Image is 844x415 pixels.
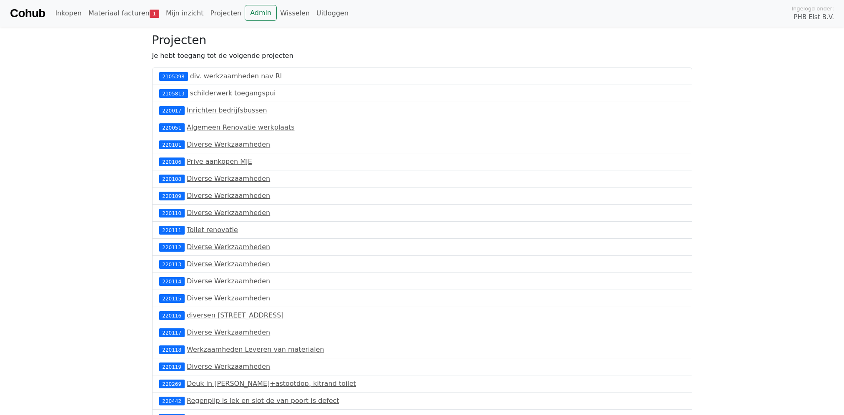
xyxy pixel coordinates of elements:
div: 220108 [159,175,185,183]
a: Diverse Werkzaamheden [187,328,270,336]
a: Diverse Werkzaamheden [187,140,270,148]
div: 2105398 [159,72,188,80]
div: 2105813 [159,89,188,97]
a: Toilet renovatie [187,226,238,234]
a: Wisselen [277,5,313,22]
div: 220101 [159,140,185,149]
div: 220113 [159,260,185,268]
a: Materiaal facturen1 [85,5,163,22]
a: Prive aankopen MJE [187,157,252,165]
a: Werkzaamheden Leveren van materialen [187,345,324,353]
a: Algemeen Renovatie werkplaats [187,123,295,131]
div: 220116 [159,311,185,320]
span: Ingelogd onder: [791,5,834,12]
div: 220442 [159,397,185,405]
a: schilderwerk toegangspui [190,89,276,97]
a: Diverse Werkzaamheden [187,209,270,217]
div: 220114 [159,277,185,285]
a: div. werkzaamheden nav RI [190,72,282,80]
span: PHB Elst B.V. [794,12,834,22]
div: 220110 [159,209,185,217]
a: Diverse Werkzaamheden [187,277,270,285]
h3: Projecten [152,33,692,47]
a: Regenpijp is lek en slot de van poort is defect [187,397,339,405]
a: Diverse Werkzaamheden [187,260,270,268]
div: 220118 [159,345,185,354]
div: 220119 [159,362,185,371]
a: Cohub [10,3,45,23]
div: 220017 [159,106,185,115]
p: Je hebt toegang tot de volgende projecten [152,51,692,61]
a: Diverse Werkzaamheden [187,362,270,370]
div: 220269 [159,380,185,388]
a: Admin [245,5,277,21]
div: 220051 [159,123,185,132]
a: Deuk in [PERSON_NAME]+astootdop, kitrand toilet [187,380,356,387]
div: 220115 [159,294,185,302]
a: Uitloggen [313,5,352,22]
a: Inkopen [52,5,85,22]
a: Inrichten bedrijfsbussen [187,106,267,114]
a: Diverse Werkzaamheden [187,192,270,200]
a: Projecten [207,5,245,22]
span: 1 [150,10,159,18]
div: 220117 [159,328,185,337]
div: 220109 [159,192,185,200]
a: Diverse Werkzaamheden [187,294,270,302]
div: 220111 [159,226,185,234]
a: Diverse Werkzaamheden [187,243,270,251]
a: Mijn inzicht [163,5,207,22]
a: Diverse Werkzaamheden [187,175,270,182]
a: diversen [STREET_ADDRESS] [187,311,284,319]
div: 220106 [159,157,185,166]
div: 220112 [159,243,185,251]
